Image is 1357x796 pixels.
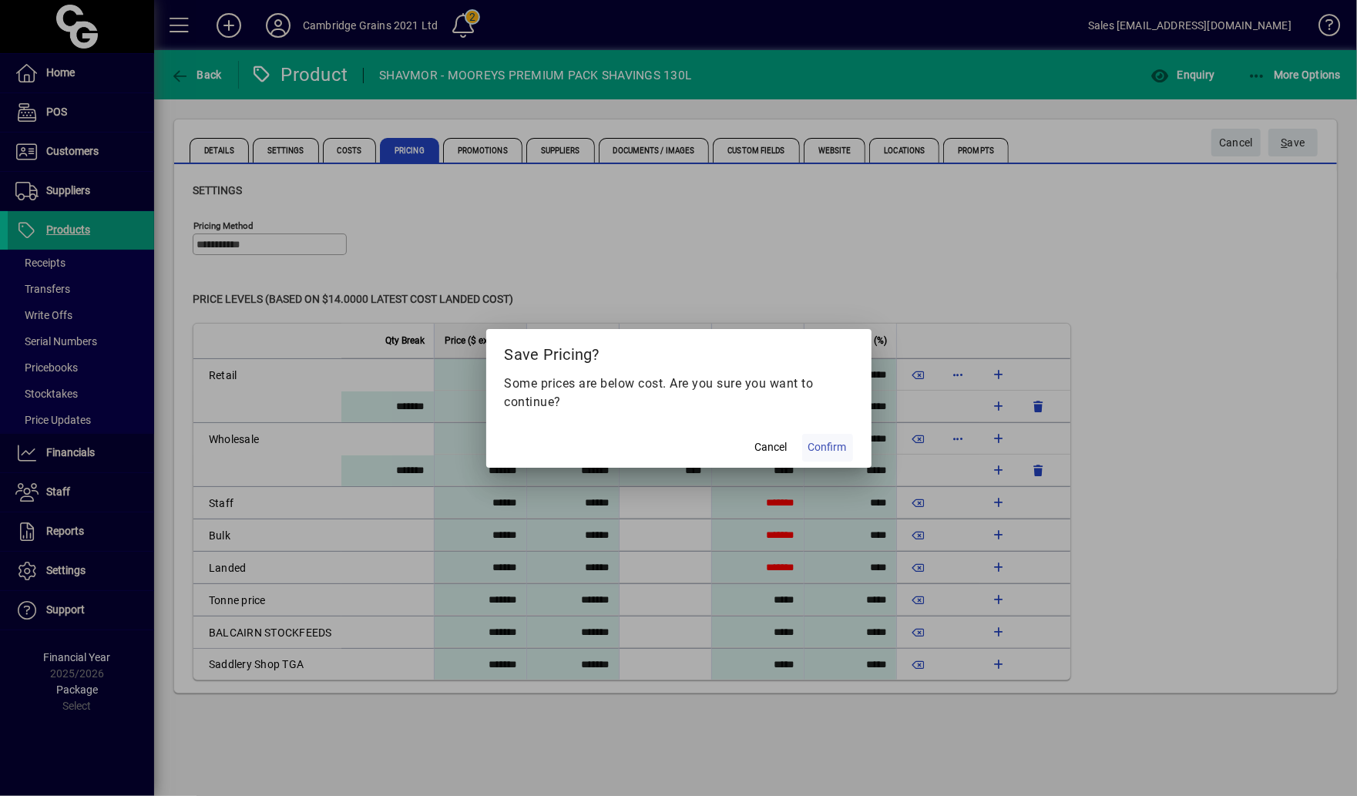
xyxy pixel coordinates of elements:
[808,439,847,455] span: Confirm
[505,374,853,411] p: Some prices are below cost. Are you sure you want to continue?
[802,434,853,462] button: Confirm
[486,329,872,374] h2: Save Pricing?
[747,434,796,462] button: Cancel
[755,439,788,455] span: Cancel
